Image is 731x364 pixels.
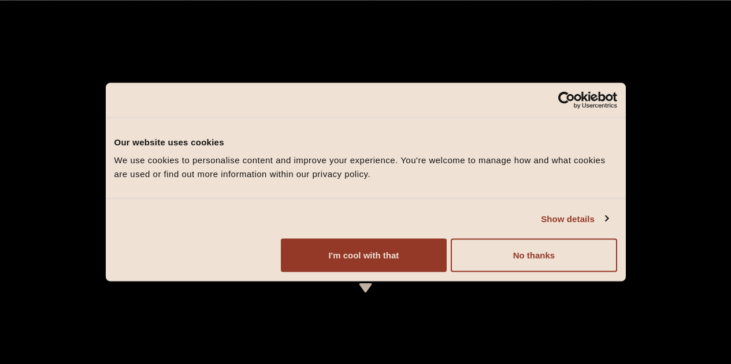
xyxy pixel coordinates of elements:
img: icon-dropdown-cream.svg [358,283,373,292]
div: We use cookies to personalise content and improve your experience. You're welcome to manage how a... [114,153,617,181]
button: I'm cool with that [281,239,447,272]
div: Our website uses cookies [114,135,617,149]
button: No thanks [451,239,617,272]
a: Usercentrics Cookiebot - opens in a new window [516,91,617,108]
a: Show details [541,212,608,226]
